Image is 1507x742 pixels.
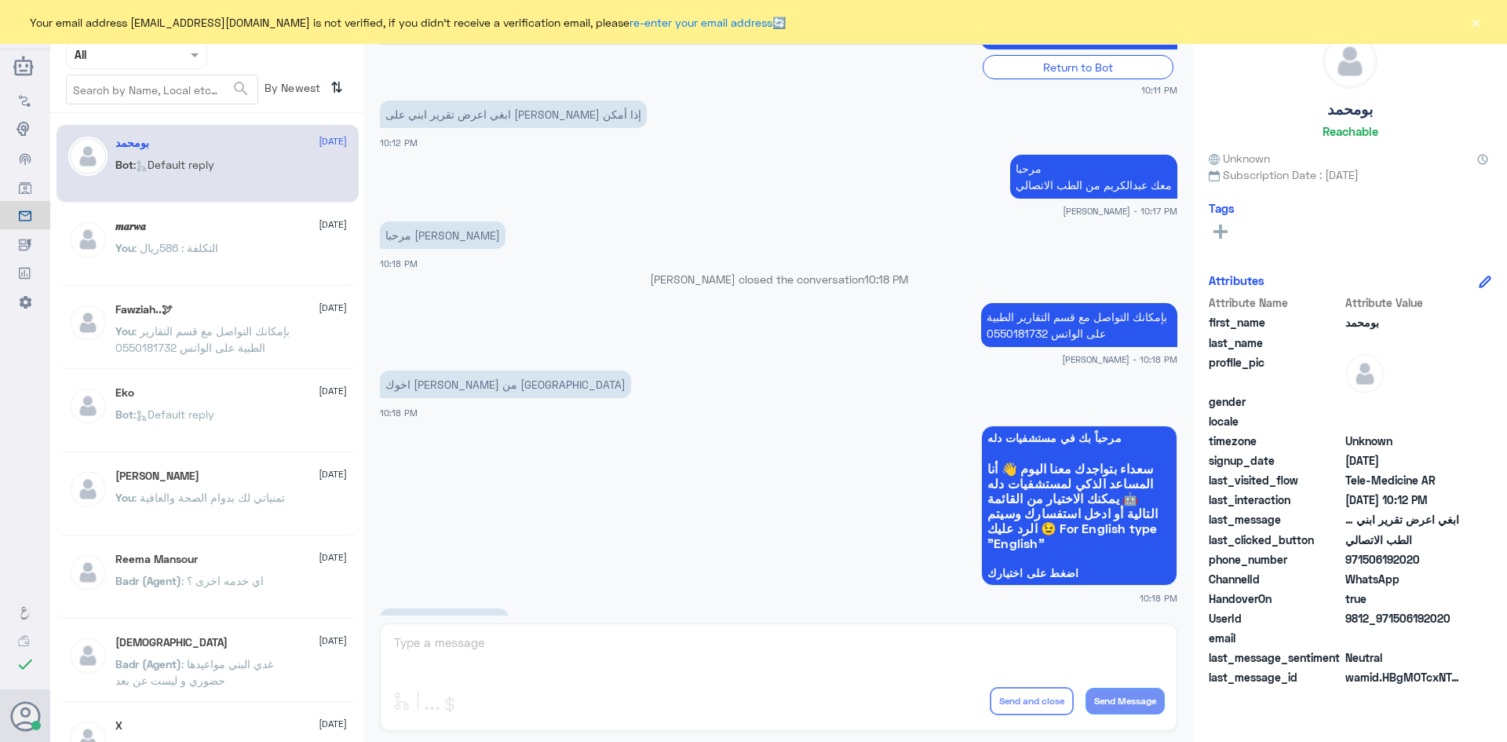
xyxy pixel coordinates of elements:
span: [PERSON_NAME] - 10:18 PM [1062,353,1177,366]
span: ChannelId [1209,571,1342,587]
span: Attribute Name [1209,294,1342,311]
span: 2025-10-08T19:12:19.274Z [1345,492,1459,508]
p: 8/10/2025, 10:20 PM [380,609,509,636]
span: 971506192020 [1345,551,1459,568]
span: : Default reply [133,158,214,171]
span: Bot [115,158,133,171]
button: × [1468,14,1483,30]
span: 2025-10-08T19:11:16.921Z [1345,452,1459,469]
span: : Default reply [133,408,214,421]
span: Bot [115,408,133,421]
button: Send Message [1086,688,1165,715]
span: gender [1209,393,1342,410]
img: defaultAdmin.png [68,137,108,176]
span: last_clicked_button [1209,532,1342,548]
span: HandoverOn [1209,590,1342,607]
span: 0 [1345,649,1459,666]
span: null [1345,393,1459,410]
span: Tele-Medicine AR [1345,472,1459,488]
span: Attribute Value [1345,294,1459,311]
h5: بومحمد [1327,101,1373,119]
span: first_name [1209,314,1342,331]
span: [DATE] [319,217,347,232]
img: defaultAdmin.png [68,470,108,509]
span: UserId [1209,610,1342,627]
span: 10:18 PM [380,408,418,418]
span: 2 [1345,571,1459,587]
div: Return to Bot [983,55,1173,79]
span: wamid.HBgMOTcxNTA2MTkyMDIwFQIAEhgUM0E0Qzc3NTYyMDQwRTg1ODlGRUYA [1345,669,1459,685]
span: timezone [1209,433,1342,449]
h5: 𝒎𝒂𝒓𝒘𝒂 [115,220,146,233]
h5: Reema Mansour [115,553,198,566]
h6: Attributes [1209,273,1264,287]
span: : اي خدمه اخرى ؟ [181,574,264,587]
p: [PERSON_NAME] closed the conversation [380,271,1177,287]
span: : تمنياتي لك بدوام الصحة والعافية [134,491,285,504]
span: 9812_971506192020 [1345,610,1459,627]
span: 10:12 PM [380,137,418,148]
span: Unknown [1345,433,1459,449]
p: 8/10/2025, 10:17 PM [1010,155,1177,199]
span: last_message_sentiment [1209,649,1342,666]
span: null [1345,413,1459,429]
h5: Fawziah..🕊 [115,303,173,316]
img: defaultAdmin.png [1345,354,1385,393]
span: Unknown [1209,150,1270,166]
h5: بومحمد [115,137,149,150]
span: [DATE] [319,467,347,481]
span: [DATE] [319,550,347,565]
span: email [1209,630,1342,646]
span: 10:18 PM [380,258,418,269]
span: Badr (Agent) [115,657,181,671]
span: null [1345,630,1459,646]
span: last_visited_flow [1209,472,1342,488]
span: phone_number [1209,551,1342,568]
span: search [232,79,250,98]
h5: Mohammed ALRASHED [115,470,199,483]
span: سعداء بتواجدك معنا اليوم 👋 أنا المساعد الذكي لمستشفيات دله 🤖 يمكنك الاختيار من القائمة التالية أو... [987,461,1171,550]
button: search [232,76,250,102]
img: defaultAdmin.png [1323,35,1377,88]
span: signup_date [1209,452,1342,469]
span: last_message [1209,511,1342,528]
span: [DATE] [319,301,347,315]
i: ⇅ [330,75,343,101]
span: 10:18 PM [1140,591,1177,605]
span: last_interaction [1209,492,1342,508]
span: profile_pic [1209,354,1342,390]
img: defaultAdmin.png [68,386,108,426]
span: [DATE] [319,134,347,148]
p: 8/10/2025, 10:18 PM [380,371,631,398]
p: 8/10/2025, 10:18 PM [380,221,505,249]
span: : بإمكانك التواصل مع قسم التقارير الطبية على الواتس 0550181732 [115,324,290,354]
span: الطب الاتصالي [1345,532,1459,548]
span: Your email address [EMAIL_ADDRESS][DOMAIN_NAME] is not verified, if you didn't receive a verifica... [30,14,786,31]
h6: Tags [1209,201,1235,215]
span: [DATE] [319,634,347,648]
span: : غدي البني مواعيدها حضوري و ليست عن بعد [115,657,273,687]
p: 8/10/2025, 10:18 PM [981,303,1177,347]
span: مرحباً بك في مستشفيات دله [987,432,1171,444]
span: [PERSON_NAME] - 10:17 PM [1063,204,1177,217]
span: Subscription Date : [DATE] [1209,166,1491,183]
span: : التكلفة : 586ريال [134,241,218,254]
span: last_name [1209,334,1342,351]
span: You [115,324,134,338]
span: [DATE] [319,717,347,731]
span: true [1345,590,1459,607]
img: defaultAdmin.png [68,553,108,592]
span: Badr (Agent) [115,574,181,587]
button: Avatar [10,701,40,731]
input: Search by Name, Local etc… [67,75,257,104]
img: defaultAdmin.png [68,303,108,342]
img: defaultAdmin.png [68,220,108,259]
span: last_message_id [1209,669,1342,685]
span: You [115,491,134,504]
button: Send and close [990,687,1074,715]
p: 8/10/2025, 10:12 PM [380,101,647,128]
img: defaultAdmin.png [68,636,108,675]
span: locale [1209,413,1342,429]
span: اضغط على اختيارك [987,567,1171,579]
span: [DATE] [319,384,347,398]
